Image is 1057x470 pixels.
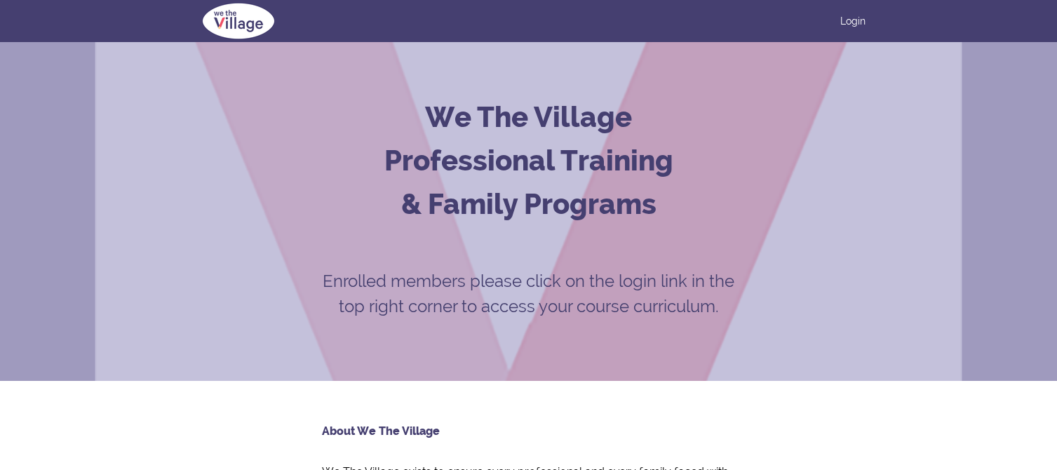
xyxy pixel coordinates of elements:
[840,14,866,28] a: Login
[322,424,440,438] strong: About We The Village
[384,144,673,177] strong: Professional Training
[323,271,734,316] span: Enrolled members please click on the login link in the top right corner to access your course cur...
[401,187,657,220] strong: & Family Programs
[425,100,632,133] strong: We The Village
